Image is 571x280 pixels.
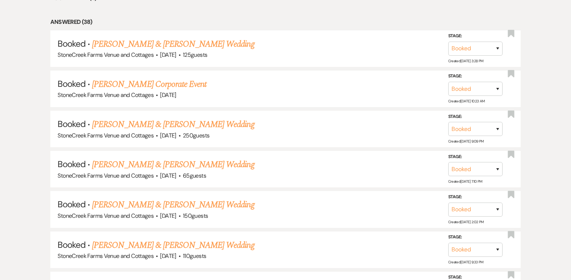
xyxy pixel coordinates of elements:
[160,132,176,139] span: [DATE]
[58,91,154,99] span: StoneCreek Farms Venue and Cottages
[58,199,85,210] span: Booked
[92,239,254,252] a: [PERSON_NAME] & [PERSON_NAME] Wedding
[448,99,485,103] span: Created: [DATE] 10:23 AM
[183,172,206,179] span: 65 guests
[448,179,482,184] span: Created: [DATE] 7:10 PM
[92,78,206,91] a: [PERSON_NAME] Corporate Event
[183,212,208,220] span: 150 guests
[448,233,503,241] label: Stage:
[448,32,503,40] label: Stage:
[58,132,154,139] span: StoneCreek Farms Venue and Cottages
[448,72,503,80] label: Stage:
[92,198,254,211] a: [PERSON_NAME] & [PERSON_NAME] Wedding
[160,51,176,59] span: [DATE]
[58,38,85,49] span: Booked
[58,252,154,260] span: StoneCreek Farms Venue and Cottages
[183,132,209,139] span: 250 guests
[50,17,520,27] li: Answered (38)
[448,220,484,224] span: Created: [DATE] 2:02 PM
[92,118,254,131] a: [PERSON_NAME] & [PERSON_NAME] Wedding
[448,193,503,201] label: Stage:
[448,153,503,161] label: Stage:
[58,118,85,130] span: Booked
[92,158,254,171] a: [PERSON_NAME] & [PERSON_NAME] Wedding
[58,51,154,59] span: StoneCreek Farms Venue and Cottages
[448,260,483,264] span: Created: [DATE] 9:33 PM
[183,252,206,260] span: 110 guests
[448,113,503,121] label: Stage:
[92,38,254,51] a: [PERSON_NAME] & [PERSON_NAME] Wedding
[58,212,154,220] span: StoneCreek Farms Venue and Cottages
[448,139,484,144] span: Created: [DATE] 9:09 PM
[58,158,85,170] span: Booked
[58,239,85,250] span: Booked
[183,51,207,59] span: 125 guests
[160,91,176,99] span: [DATE]
[58,78,85,89] span: Booked
[448,59,483,63] span: Created: [DATE] 3:28 PM
[160,172,176,179] span: [DATE]
[160,212,176,220] span: [DATE]
[58,172,154,179] span: StoneCreek Farms Venue and Cottages
[160,252,176,260] span: [DATE]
